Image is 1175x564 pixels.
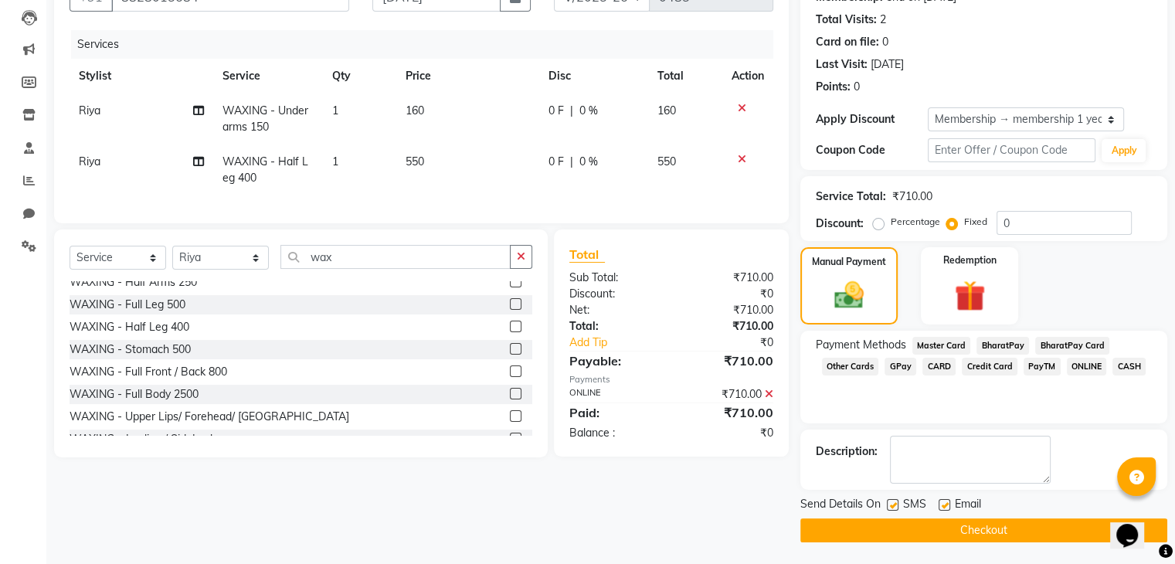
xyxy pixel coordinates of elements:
[558,270,671,286] div: Sub Total:
[569,373,773,386] div: Payments
[558,386,671,403] div: ONLINE
[70,341,191,358] div: WAXING - Stomach 500
[816,337,906,353] span: Payment Methods
[1035,337,1109,355] span: BharatPay Card
[548,154,564,170] span: 0 F
[332,104,338,117] span: 1
[882,34,888,50] div: 0
[816,56,868,73] div: Last Visit:
[79,104,100,117] span: Riya
[871,56,904,73] div: [DATE]
[943,253,997,267] label: Redemption
[558,335,690,351] a: Add Tip
[1067,358,1107,375] span: ONLINE
[70,409,349,425] div: WAXING - Upper Lips/ Forehead/ [GEOGRAPHIC_DATA]
[671,302,785,318] div: ₹710.00
[671,270,785,286] div: ₹710.00
[71,30,785,59] div: Services
[816,216,864,232] div: Discount:
[903,496,926,515] span: SMS
[822,358,879,375] span: Other Cards
[406,155,424,168] span: 550
[962,358,1017,375] span: Credit Card
[722,59,773,93] th: Action
[1024,358,1061,375] span: PayTM
[945,277,995,315] img: _gift.svg
[816,34,879,50] div: Card on file:
[816,443,878,460] div: Description:
[79,155,100,168] span: Riya
[1112,358,1146,375] span: CASH
[70,319,189,335] div: WAXING - Half Leg 400
[912,337,971,355] span: Master Card
[548,103,564,119] span: 0 F
[70,431,216,447] div: WAXING - Jawline / SideLock
[816,111,928,127] div: Apply Discount
[396,59,539,93] th: Price
[671,286,785,302] div: ₹0
[648,59,722,93] th: Total
[569,246,605,263] span: Total
[671,318,785,335] div: ₹710.00
[671,403,785,422] div: ₹710.00
[671,386,785,403] div: ₹710.00
[964,215,987,229] label: Fixed
[812,255,886,269] label: Manual Payment
[70,59,213,93] th: Stylist
[976,337,1029,355] span: BharatPay
[558,352,671,370] div: Payable:
[891,215,940,229] label: Percentage
[222,155,308,185] span: WAXING - Half Leg 400
[1102,139,1146,162] button: Apply
[558,425,671,441] div: Balance :
[657,104,676,117] span: 160
[70,386,199,403] div: WAXING - Full Body 2500
[671,352,785,370] div: ₹710.00
[70,364,227,380] div: WAXING - Full Front / Back 800
[671,425,785,441] div: ₹0
[558,302,671,318] div: Net:
[558,286,671,302] div: Discount:
[558,318,671,335] div: Total:
[928,138,1096,162] input: Enter Offer / Coupon Code
[570,103,573,119] span: |
[539,59,648,93] th: Disc
[70,274,197,290] div: WAXING - Half Arms 250
[885,358,916,375] span: GPay
[406,104,424,117] span: 160
[892,189,932,205] div: ₹710.00
[816,189,886,205] div: Service Total:
[657,155,676,168] span: 550
[570,154,573,170] span: |
[579,103,598,119] span: 0 %
[323,59,396,93] th: Qty
[955,496,981,515] span: Email
[922,358,956,375] span: CARD
[579,154,598,170] span: 0 %
[558,403,671,422] div: Paid:
[70,297,185,313] div: WAXING - Full Leg 500
[816,142,928,158] div: Coupon Code
[816,12,877,28] div: Total Visits:
[690,335,784,351] div: ₹0
[825,278,873,312] img: _cash.svg
[222,104,308,134] span: WAXING - Underarms 150
[816,79,851,95] div: Points:
[880,12,886,28] div: 2
[213,59,323,93] th: Service
[332,155,338,168] span: 1
[854,79,860,95] div: 0
[800,518,1167,542] button: Checkout
[280,245,511,269] input: Search or Scan
[1110,502,1160,549] iframe: chat widget
[800,496,881,515] span: Send Details On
